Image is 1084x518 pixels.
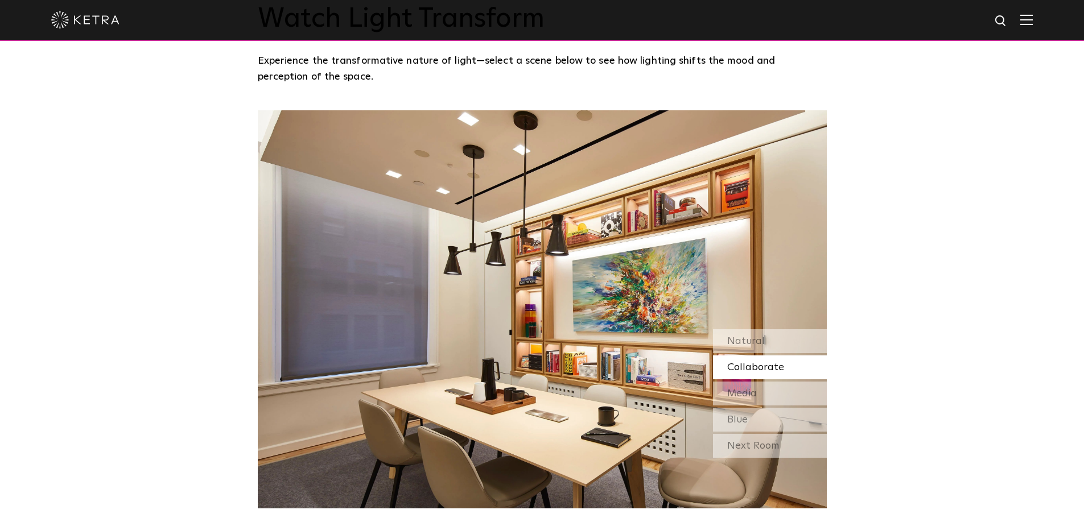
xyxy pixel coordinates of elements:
img: Hamburger%20Nav.svg [1020,14,1033,25]
div: Next Room [713,434,827,458]
span: Media [727,388,757,399]
p: Experience the transformative nature of light—select a scene below to see how lighting shifts the... [258,53,821,85]
span: Collaborate [727,362,784,372]
img: ketra-logo-2019-white [51,11,119,28]
span: Natural [727,336,765,346]
span: Blue [727,415,748,425]
img: search icon [994,14,1008,28]
img: SS-Desktop-CEC-05 [258,110,827,508]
